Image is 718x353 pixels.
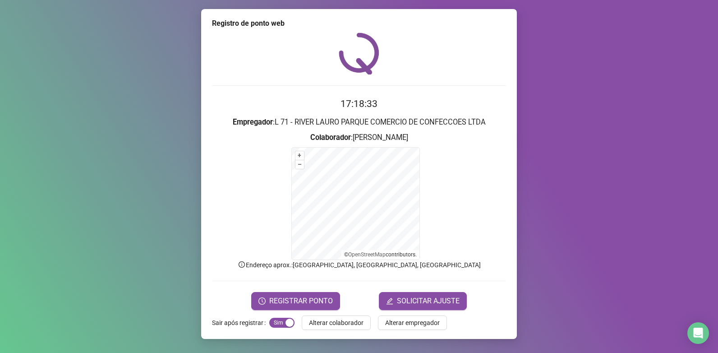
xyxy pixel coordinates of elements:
h3: : L 71 - RIVER LAURO PARQUE COMERCIO DE CONFECCOES LTDA [212,116,506,128]
span: Alterar empregador [385,318,440,328]
span: REGISTRAR PONTO [269,296,333,307]
span: info-circle [238,260,246,269]
span: Alterar colaborador [309,318,364,328]
div: Open Intercom Messenger [687,322,709,344]
strong: Empregador [233,118,273,126]
button: Alterar empregador [378,316,447,330]
span: SOLICITAR AJUSTE [397,296,460,307]
time: 17:18:33 [341,98,377,109]
button: editSOLICITAR AJUSTE [379,292,467,310]
span: edit [386,297,393,305]
button: REGISTRAR PONTO [251,292,340,310]
button: Alterar colaborador [302,316,371,330]
strong: Colaborador [310,133,351,142]
li: © contributors. [344,251,417,258]
a: OpenStreetMap [348,251,386,258]
span: clock-circle [258,297,266,305]
div: Registro de ponto web [212,18,506,29]
button: – [295,160,304,169]
button: + [295,151,304,160]
label: Sair após registrar [212,316,269,330]
h3: : [PERSON_NAME] [212,132,506,144]
p: Endereço aprox. : [GEOGRAPHIC_DATA], [GEOGRAPHIC_DATA], [GEOGRAPHIC_DATA] [212,260,506,270]
img: QRPoint [339,33,379,74]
